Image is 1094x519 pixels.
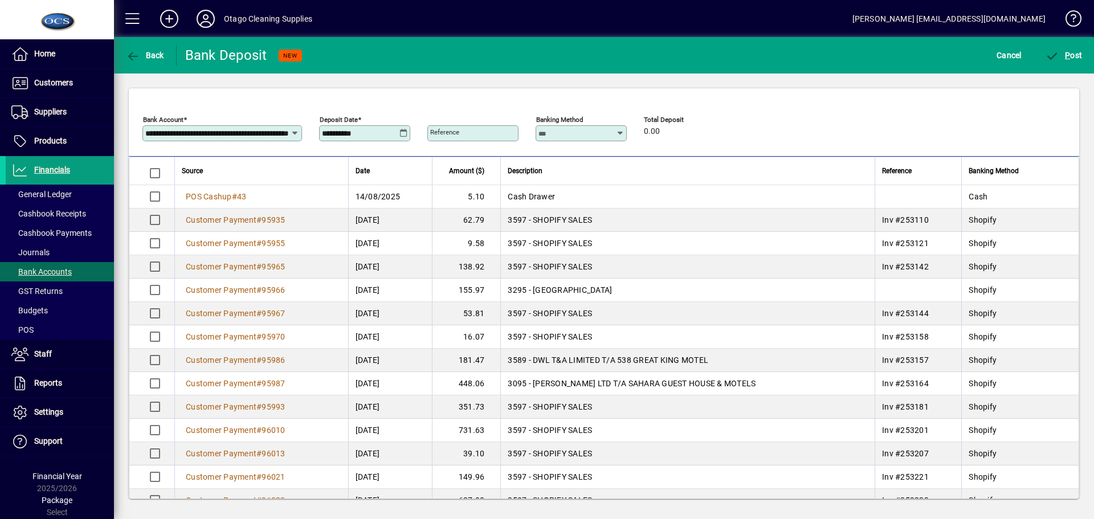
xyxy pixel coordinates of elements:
span: 95955 [262,239,285,248]
span: 3597 - SHOPIFY SALES [508,402,592,411]
span: Customer Payment [186,449,256,458]
span: Package [42,496,72,505]
span: P [1065,51,1070,60]
span: # [256,332,262,341]
td: [DATE] [348,395,432,419]
td: 14/08/2025 [348,185,432,209]
a: Suppliers [6,98,114,126]
span: 96022 [262,496,285,505]
span: Cashbook Receipts [11,209,86,218]
td: 62.79 [432,209,500,232]
div: Description [508,165,868,177]
span: 3589 - DWL T&A LIMITED T/A 538 GREAT KING MOTEL [508,355,708,365]
a: GST Returns [6,281,114,301]
span: Inv #253221 [882,472,929,481]
a: Customer Payment#95970 [182,330,289,343]
td: [DATE] [348,372,432,395]
span: Back [126,51,164,60]
span: Date [356,165,370,177]
span: 96021 [262,472,285,481]
a: Customer Payment#96021 [182,471,289,483]
td: 448.06 [432,372,500,395]
td: 351.73 [432,395,500,419]
span: Shopify [969,472,997,481]
a: Customer Payment#95966 [182,284,289,296]
span: Customer Payment [186,496,256,505]
span: Customer Payment [186,215,256,224]
span: Shopify [969,402,997,411]
span: Cash [969,192,987,201]
a: Staff [6,340,114,369]
span: Shopify [969,239,997,248]
span: Shopify [969,426,997,435]
a: Customer Payment#95935 [182,214,289,226]
span: ost [1046,51,1083,60]
span: Inv #253222 [882,496,929,505]
span: Customers [34,78,73,87]
span: Total Deposit [644,116,712,124]
span: 96010 [262,426,285,435]
span: Shopify [969,496,997,505]
span: Cashbook Payments [11,228,92,238]
div: Banking Method [969,165,1064,177]
span: 95965 [262,262,285,271]
span: Shopify [969,355,997,365]
mat-label: Deposit Date [320,116,358,124]
a: Customers [6,69,114,97]
span: Settings [34,407,63,416]
span: Reports [34,378,62,387]
span: Journals [11,248,50,257]
span: Inv #253121 [882,239,929,248]
span: GST Returns [11,287,63,296]
span: Customer Payment [186,355,256,365]
span: Customer Payment [186,472,256,481]
td: [DATE] [348,279,432,302]
span: Shopify [969,285,997,295]
span: 3597 - SHOPIFY SALES [508,426,592,435]
span: Shopify [969,379,997,388]
span: Customer Payment [186,332,256,341]
span: # [256,426,262,435]
span: Inv #253157 [882,355,929,365]
app-page-header-button: Back [114,45,177,66]
span: 3597 - SHOPIFY SALES [508,472,592,481]
span: Reference [882,165,912,177]
mat-label: Banking Method [536,116,583,124]
span: Budgets [11,306,48,315]
td: 149.96 [432,465,500,489]
a: Customer Payment#96010 [182,424,289,436]
td: 138.92 [432,255,500,279]
div: Bank Deposit [185,46,267,64]
a: Bank Accounts [6,262,114,281]
span: # [256,449,262,458]
span: Inv #253142 [882,262,929,271]
span: # [256,239,262,248]
span: 95967 [262,309,285,318]
span: Shopify [969,449,997,458]
td: 731.63 [432,419,500,442]
span: Shopify [969,215,997,224]
td: [DATE] [348,489,432,512]
span: Inv #253110 [882,215,929,224]
div: Amount ($) [439,165,495,177]
span: 95987 [262,379,285,388]
td: 637.98 [432,489,500,512]
div: [PERSON_NAME] [EMAIL_ADDRESS][DOMAIN_NAME] [852,10,1046,28]
td: [DATE] [348,465,432,489]
a: POS [6,320,114,340]
span: Staff [34,349,52,358]
span: Customer Payment [186,309,256,318]
span: 95993 [262,402,285,411]
td: [DATE] [348,209,432,232]
span: Customer Payment [186,379,256,388]
span: Bank Accounts [11,267,72,276]
a: Customer Payment#95965 [182,260,289,273]
div: Date [356,165,426,177]
span: Shopify [969,332,997,341]
a: Customer Payment#95986 [182,354,289,366]
a: Budgets [6,301,114,320]
mat-label: Reference [430,128,459,136]
a: POS Cashup#43 [182,190,250,203]
a: Knowledge Base [1057,2,1080,39]
span: Customer Payment [186,426,256,435]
